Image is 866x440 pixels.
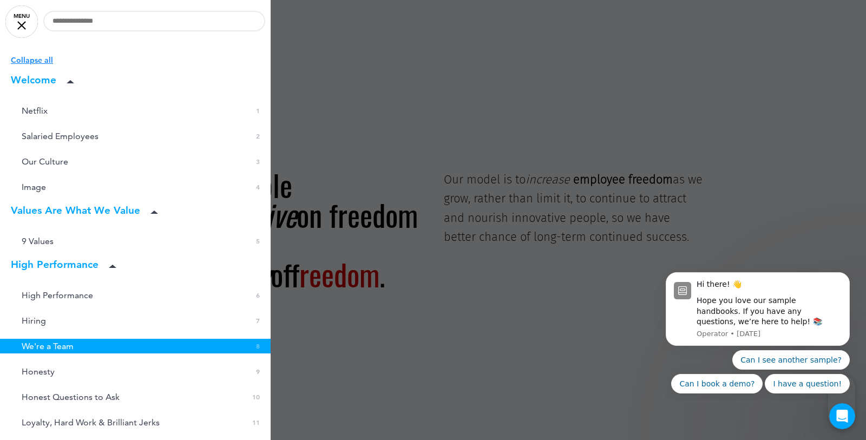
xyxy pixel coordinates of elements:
span: Honesty [22,367,55,376]
span: Salaried Employees [22,132,99,141]
span: 3 [256,157,260,166]
iframe: Intercom notifications message [649,262,866,400]
span: 10 [252,392,260,402]
span: Honest Questions to Ask [22,392,120,402]
span: Hiring [22,316,46,325]
span: 1 [256,106,260,115]
span: We're a Team [22,342,74,351]
span: High Performance [22,291,93,300]
span: 9 [256,367,260,376]
p: Collapse all [11,54,271,66]
span: 5 [256,237,260,246]
span: 6 [256,291,260,300]
span: 4 [256,182,260,192]
span: 2 [256,132,260,141]
span: 7 [256,316,260,325]
span: 11 [252,418,260,427]
span: 9 Values [22,237,54,246]
span: Image [22,182,46,192]
span: Our Culture [22,157,68,166]
span: Netflix [22,106,48,115]
a: MENU [5,5,38,38]
iframe: Intercom live chat [829,403,855,429]
span: 8 [256,342,260,351]
span: Loyalty, Hard Work & Brilliant Jerks [22,418,160,427]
